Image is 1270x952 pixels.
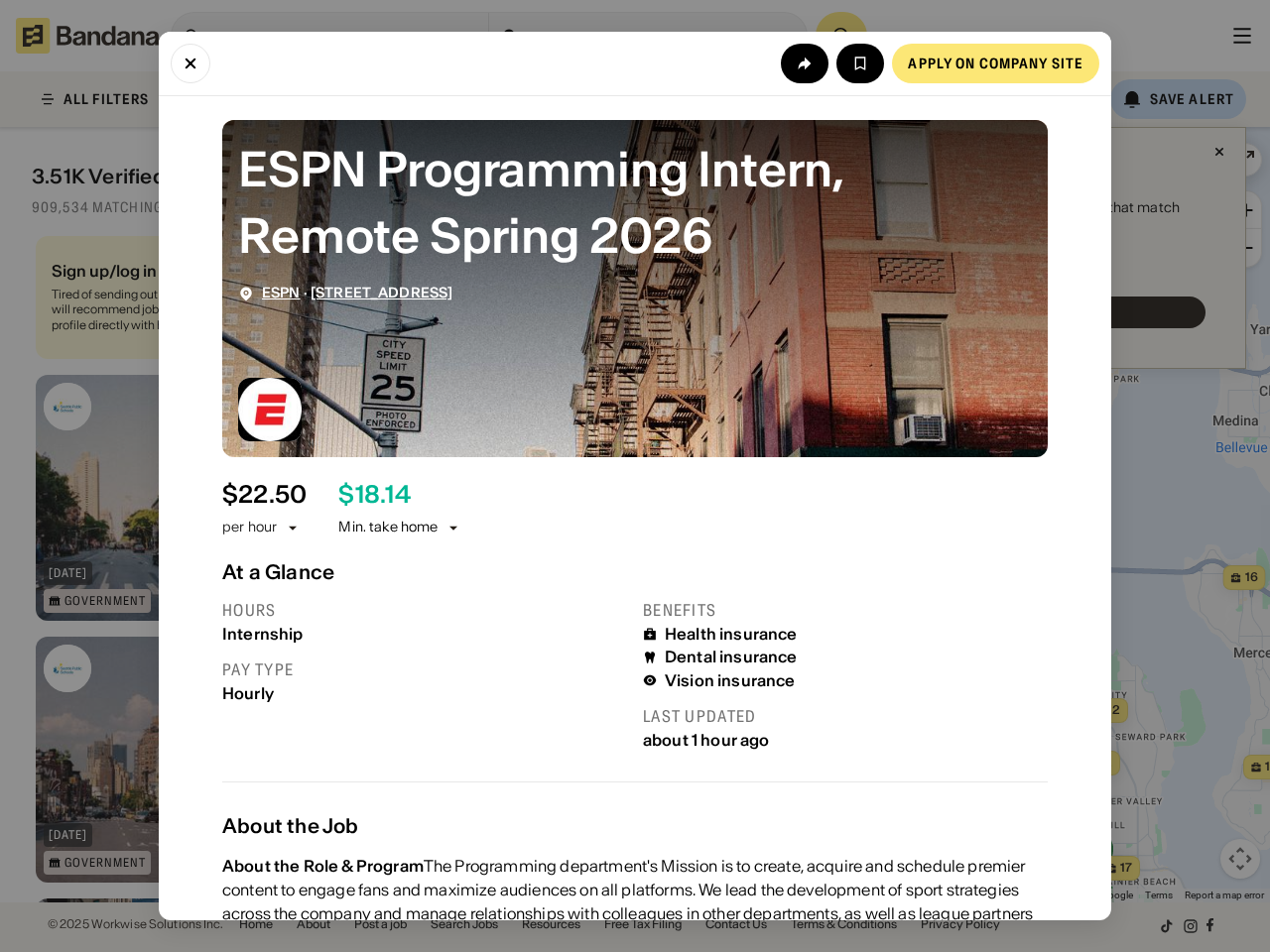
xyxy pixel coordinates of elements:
div: Pay type [222,659,627,680]
div: At a Glance [222,560,1048,584]
div: Benefits [643,600,1048,621]
div: per hour [222,518,277,537]
div: Internship [222,625,627,644]
div: $ 22.50 [222,481,307,510]
div: Health insurance [665,625,798,644]
a: ESPN [262,284,301,301]
div: Vision insurance [665,671,796,690]
div: Min. take home [338,518,461,537]
div: $ 18.14 [338,481,410,510]
div: about 1 hour ago [643,731,1048,750]
button: Close [171,44,210,83]
div: About the Role & Program [222,856,424,876]
div: · [262,285,452,301]
div: Dental insurance [665,648,798,666]
img: ESPN logo [238,378,302,441]
div: About the Job [222,814,1048,838]
div: Apply on company site [908,57,1083,70]
a: [STREET_ADDRESS] [311,284,452,301]
div: Last updated [643,706,1048,727]
div: Hourly [222,684,627,703]
div: ESPN Programming Intern, Remote Spring 2026 [238,136,1032,269]
div: Hours [222,600,627,621]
